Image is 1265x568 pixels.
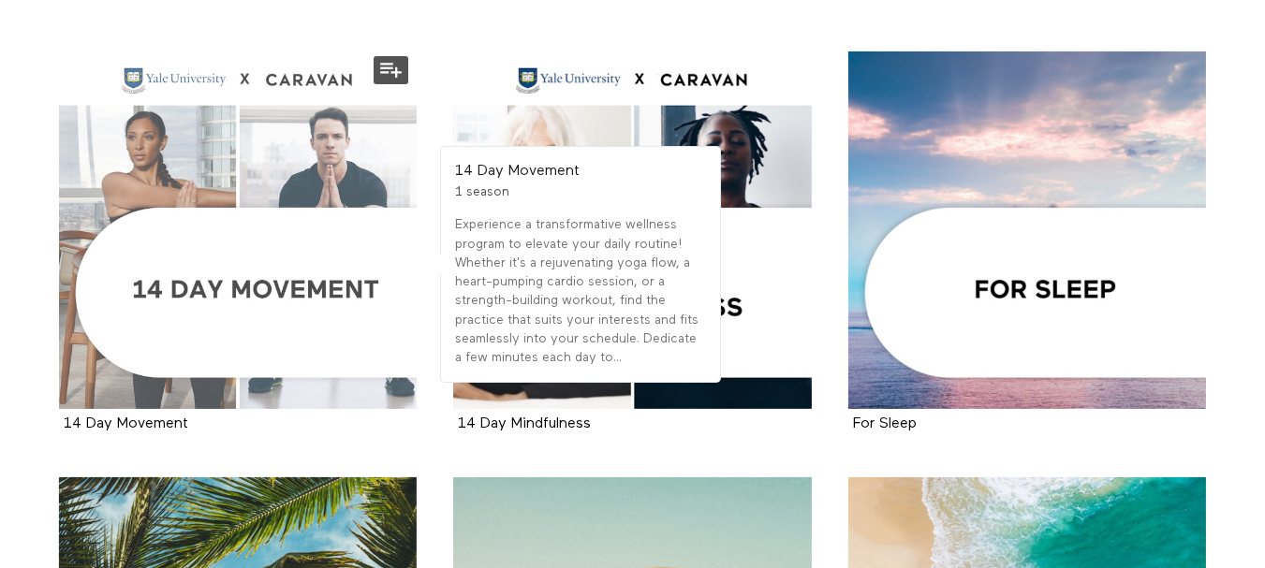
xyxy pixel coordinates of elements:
strong: For Sleep [853,416,917,431]
a: For Sleep [853,416,917,430]
strong: 14 Day Movement [64,416,188,431]
span: 1 season [455,185,509,198]
a: 14 Day Movement [59,51,418,410]
a: 14 Day Mindfulness [458,416,591,430]
strong: 14 Day Mindfulness [458,416,591,431]
a: For Sleep [848,51,1207,410]
strong: 14 Day Movement [455,164,580,179]
a: 14 Day Movement [64,416,188,430]
a: 14 Day Mindfulness [453,51,812,410]
button: Add to my list [374,56,408,84]
p: Experience a transformative wellness program to elevate your daily routine! Whether it's a rejuve... [455,215,706,367]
